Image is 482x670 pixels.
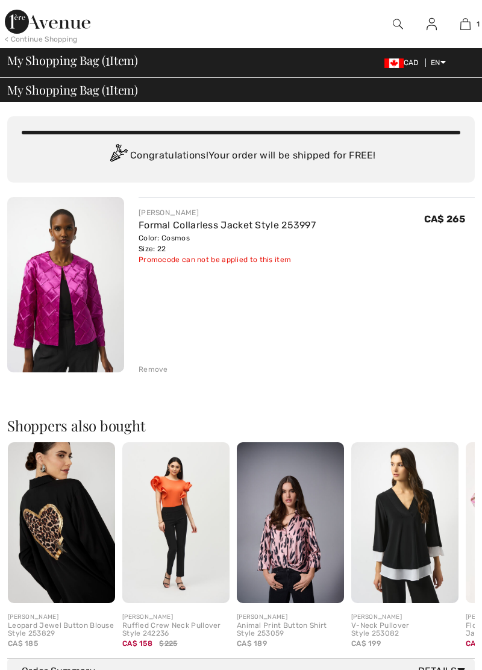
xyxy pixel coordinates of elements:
div: Promocode can not be applied to this item [139,254,316,265]
img: My Info [427,17,437,31]
span: CA$ 158 [122,635,152,648]
span: $225 [159,638,177,649]
div: [PERSON_NAME] [8,613,115,622]
span: My Shopping Bag ( Item) [7,54,138,66]
a: Sign In [417,17,446,32]
span: CAD [384,58,424,67]
div: Congratulations! Your order will be shipped for FREE! [22,144,460,168]
span: 1 [477,19,480,30]
img: Canadian Dollar [384,58,404,68]
img: Congratulation2.svg [106,144,130,168]
div: Remove [139,364,168,375]
img: Formal Collarless Jacket Style 253997 [7,197,124,372]
a: Formal Collarless Jacket Style 253997 [139,219,316,231]
img: Leopard Jewel Button Blouse Style 253829 [8,442,115,603]
span: CA$ 265 [424,213,465,225]
div: Ruffled Crew Neck Pullover Style 242236 [122,622,230,639]
img: V-Neck Pullover Style 253082 [351,442,459,603]
div: [PERSON_NAME] [139,207,316,218]
span: CA$ 185 [8,639,38,648]
img: Animal Print Button Shirt Style 253059 [237,442,344,603]
div: < Continue Shopping [5,34,78,45]
div: Leopard Jewel Button Blouse Style 253829 [8,622,115,639]
span: CA$ 189 [237,639,267,648]
img: search the website [393,17,403,31]
span: 1 [105,81,110,96]
span: 1 [105,51,110,67]
div: V-Neck Pullover Style 253082 [351,622,459,639]
img: 1ère Avenue [5,10,90,34]
span: My Shopping Bag ( Item) [7,84,138,96]
h2: Shoppers also bought [7,418,475,433]
img: My Bag [460,17,471,31]
div: [PERSON_NAME] [351,613,459,622]
div: Color: Cosmos Size: 22 [139,233,316,254]
span: CA$ 199 [351,639,381,648]
a: 1 [449,17,481,31]
img: Ruffled Crew Neck Pullover Style 242236 [122,442,230,603]
div: Animal Print Button Shirt Style 253059 [237,622,344,639]
span: EN [431,58,446,67]
div: [PERSON_NAME] [122,613,230,622]
div: [PERSON_NAME] [237,613,344,622]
